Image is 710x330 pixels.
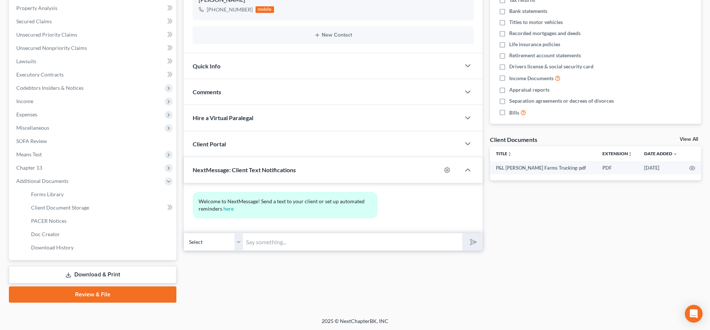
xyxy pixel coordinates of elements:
a: View All [680,137,698,142]
span: Means Test [16,151,42,157]
span: Income [16,98,33,104]
i: unfold_more [507,152,512,156]
div: [PHONE_NUMBER] [207,6,253,13]
div: Open Intercom Messenger [685,305,703,323]
span: Life insurance policies [509,41,560,48]
span: Executory Contracts [16,71,64,78]
span: Chapter 13 [16,164,42,171]
span: Unsecured Priority Claims [16,31,77,38]
a: Review & File [9,286,176,303]
div: mobile [256,6,274,13]
input: Say something... [243,233,462,251]
span: PACER Notices [31,218,67,224]
span: Income Documents [509,75,554,82]
span: Titles to motor vehicles [509,18,563,26]
span: Recorded mortgages and deeds [509,30,581,37]
div: Client Documents [490,136,537,143]
td: [DATE] [638,161,683,174]
span: Lawsuits [16,58,36,64]
span: Expenses [16,111,37,118]
td: PDF [596,161,638,174]
a: Client Document Storage [25,201,176,214]
span: NextMessage: Client Text Notifications [193,166,296,173]
a: Download & Print [9,266,176,283]
button: New Contact [199,32,468,38]
a: Titleunfold_more [496,151,512,156]
a: Property Analysis [10,1,176,15]
span: Bills [509,109,519,116]
span: Appraisal reports [509,86,550,93]
a: Unsecured Priority Claims [10,28,176,41]
span: Drivers license & social security card [509,63,594,70]
span: Secured Claims [16,18,52,24]
span: Forms Library [31,191,64,197]
span: Comments [193,88,221,95]
span: Download History [31,244,74,251]
a: Doc Creator [25,228,176,241]
a: PACER Notices [25,214,176,228]
span: Quick Info [193,62,220,69]
span: Property Analysis [16,5,57,11]
span: Additional Documents [16,178,68,184]
i: expand_more [673,152,677,156]
i: unfold_more [628,152,632,156]
td: P&L [PERSON_NAME] Farms Trucking-pdf [490,161,596,174]
a: Executory Contracts [10,68,176,81]
span: Hire a Virtual Paralegal [193,114,253,121]
span: Client Portal [193,140,226,147]
a: Date Added expand_more [644,151,677,156]
span: Unsecured Nonpriority Claims [16,45,87,51]
span: Codebtors Insiders & Notices [16,85,84,91]
span: SOFA Review [16,138,47,144]
span: Welcome to NextMessage! Send a text to your client or set up automated reminders [199,198,366,212]
a: Forms Library [25,188,176,201]
span: Bank statements [509,7,547,15]
span: Separation agreements or decrees of divorces [509,97,614,105]
a: Secured Claims [10,15,176,28]
a: Download History [25,241,176,254]
span: Retirement account statements [509,52,581,59]
a: Lawsuits [10,55,176,68]
span: Miscellaneous [16,125,49,131]
a: Unsecured Nonpriority Claims [10,41,176,55]
a: SOFA Review [10,135,176,148]
a: Extensionunfold_more [602,151,632,156]
span: Doc Creator [31,231,60,237]
span: Client Document Storage [31,204,89,211]
a: here [223,205,234,212]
